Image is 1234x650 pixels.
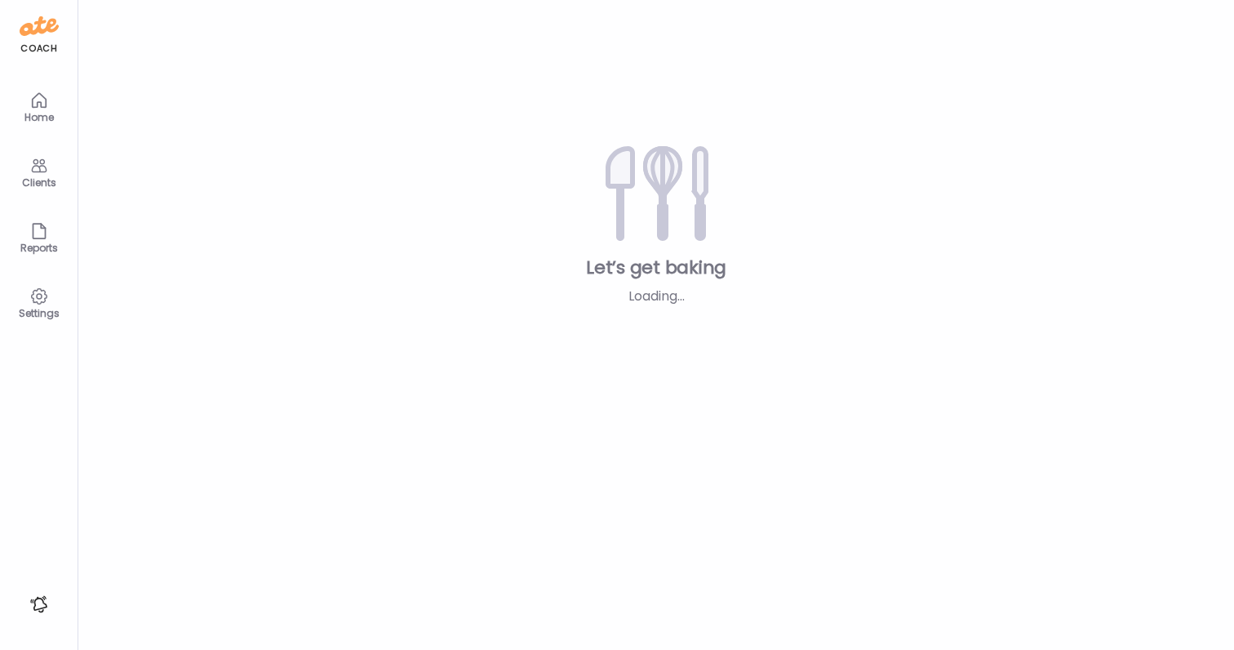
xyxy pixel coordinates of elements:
[543,287,770,306] div: Loading...
[10,177,69,188] div: Clients
[10,308,69,318] div: Settings
[20,13,59,39] img: ate
[20,42,57,56] div: coach
[104,256,1208,280] div: Let’s get baking
[10,112,69,122] div: Home
[10,243,69,253] div: Reports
